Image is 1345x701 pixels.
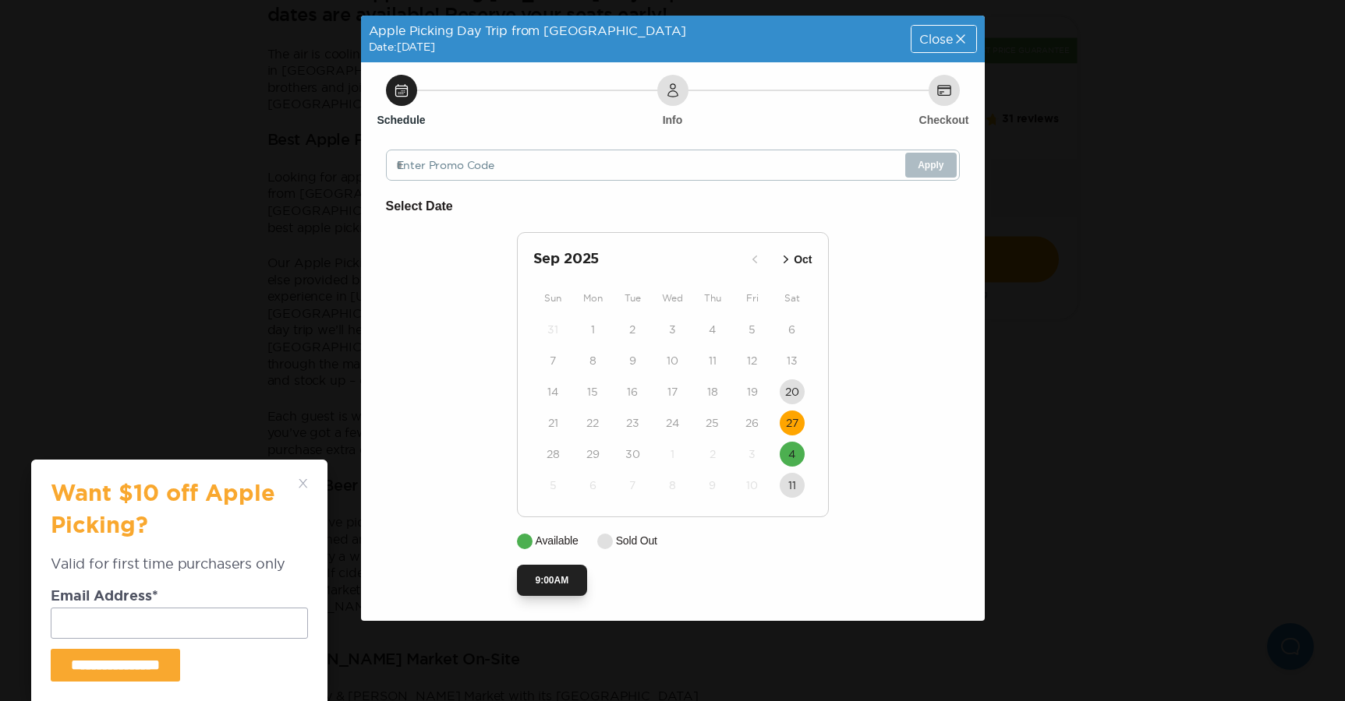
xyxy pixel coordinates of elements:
[785,384,799,400] time: 20
[589,353,596,368] time: 8
[386,196,960,217] h6: Select Date
[629,353,636,368] time: 9
[377,112,425,128] h6: Schedule
[536,533,579,549] p: Available
[540,317,565,342] button: 31
[660,473,685,498] button: 8
[780,410,805,435] button: 27
[669,322,676,337] time: 3
[620,379,645,404] button: 16
[919,33,952,45] span: Close
[51,590,308,608] dt: Email Address
[669,477,676,493] time: 8
[692,289,732,308] div: Thu
[746,477,758,493] time: 10
[51,554,308,589] div: Valid for first time purchasers only
[580,317,605,342] button: 1
[625,446,640,462] time: 30
[700,473,725,498] button: 9
[780,317,805,342] button: 6
[749,446,756,462] time: 3
[620,348,645,373] button: 9
[700,442,725,467] button: 2
[700,317,725,342] button: 4
[788,322,795,337] time: 6
[626,415,639,431] time: 23
[919,112,969,128] h6: Checkout
[629,477,635,493] time: 7
[580,410,605,435] button: 22
[580,348,605,373] button: 8
[540,379,565,404] button: 14
[580,442,605,467] button: 29
[548,415,558,431] time: 21
[547,322,558,337] time: 31
[740,348,765,373] button: 12
[660,317,685,342] button: 3
[550,353,556,368] time: 7
[533,289,573,308] div: Sun
[745,415,759,431] time: 26
[707,384,718,400] time: 18
[671,446,674,462] time: 1
[710,446,716,462] time: 2
[788,477,796,493] time: 11
[787,353,798,368] time: 13
[547,446,560,462] time: 28
[629,322,635,337] time: 2
[573,289,613,308] div: Mon
[740,317,765,342] button: 5
[740,442,765,467] button: 3
[620,317,645,342] button: 2
[550,477,557,493] time: 5
[700,348,725,373] button: 11
[663,112,683,128] h6: Info
[591,322,595,337] time: 1
[533,248,743,270] h2: Sep 2025
[747,384,758,400] time: 19
[653,289,692,308] div: Wed
[749,322,756,337] time: 5
[666,415,679,431] time: 24
[772,289,812,308] div: Sat
[627,384,638,400] time: 16
[747,353,757,368] time: 12
[586,446,600,462] time: 29
[709,477,716,493] time: 9
[540,410,565,435] button: 21
[540,348,565,373] button: 7
[773,247,816,273] button: Oct
[660,379,685,404] button: 17
[586,415,599,431] time: 22
[517,565,588,596] button: 9:00AM
[780,473,805,498] button: 11
[709,322,716,337] time: 4
[540,473,565,498] button: 5
[667,384,678,400] time: 17
[369,41,435,53] span: Date: [DATE]
[700,379,725,404] button: 18
[740,473,765,498] button: 10
[589,477,596,493] time: 6
[580,473,605,498] button: 6
[660,410,685,435] button: 24
[780,442,805,467] button: 4
[788,446,795,462] time: 4
[700,410,725,435] button: 25
[780,379,805,404] button: 20
[740,410,765,435] button: 26
[620,473,645,498] button: 7
[620,442,645,467] button: 30
[667,353,678,368] time: 10
[732,289,772,308] div: Fri
[620,410,645,435] button: 23
[660,442,685,467] button: 1
[369,23,687,37] span: Apple Picking Day Trip from [GEOGRAPHIC_DATA]
[51,479,292,554] h3: Want $10 off Apple Picking?
[587,384,598,400] time: 15
[616,533,657,549] p: Sold Out
[152,590,158,604] span: Required
[613,289,653,308] div: Tue
[660,348,685,373] button: 10
[709,353,717,368] time: 11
